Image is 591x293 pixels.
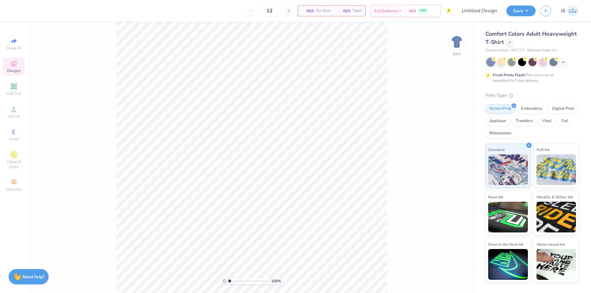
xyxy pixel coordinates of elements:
div: Print Type [485,92,579,99]
span: N/A [338,8,351,14]
img: Metallic & Glitter Ink [537,202,576,232]
span: Comfort Colors Adult Heavyweight T-Shirt [485,30,577,46]
strong: Fresh Prints Flash: [493,73,525,77]
img: Puff Ink [537,154,576,185]
span: N/A [302,8,314,14]
span: Decorate [6,187,21,192]
span: Greek [9,137,19,141]
input: – – [258,5,282,16]
input: Untitled Design [456,5,502,17]
span: Metallic & Glitter Ink [537,194,573,200]
span: Glow in the Dark Ink [488,241,523,247]
div: Applique [485,117,510,126]
img: Neon Ink [488,202,528,232]
img: Water based Ink [537,249,576,280]
div: Rhinestones [485,129,515,138]
button: Save [506,6,536,16]
span: Designs [7,68,21,73]
span: FREE [420,9,426,13]
span: Add Text [6,91,21,96]
span: Minimum Order: 24 + [527,48,558,53]
img: Standard [488,154,528,185]
span: Comfort Colors [485,48,508,53]
img: Glow in the Dark Ink [488,249,528,280]
div: Vinyl [538,117,556,126]
div: Embroidery [517,104,546,113]
span: Puff Ink [537,146,549,153]
span: Est. Delivery [374,8,398,14]
span: Per Item [316,8,331,14]
span: N/A [409,8,416,14]
span: Standard [488,146,505,153]
span: # C1717 [511,48,524,53]
strong: Need help? [22,274,45,280]
span: Upload [8,114,20,119]
span: Clipart & logos [3,159,25,169]
div: Transfers [512,117,537,126]
span: Water based Ink [537,241,565,247]
div: Back [453,51,461,57]
span: Total [352,8,362,14]
span: JS [561,7,565,14]
span: Neon Ink [488,194,503,200]
img: Julia Steele [567,5,579,17]
a: JS [561,5,579,17]
div: Digital Print [548,104,578,113]
span: Image AI [7,46,21,50]
img: Back [451,36,463,48]
span: 100 % [271,278,281,284]
div: Screen Print [485,104,515,113]
div: Foil [557,117,572,126]
div: This color can be expedited for 5 day delivery. [493,72,569,83]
